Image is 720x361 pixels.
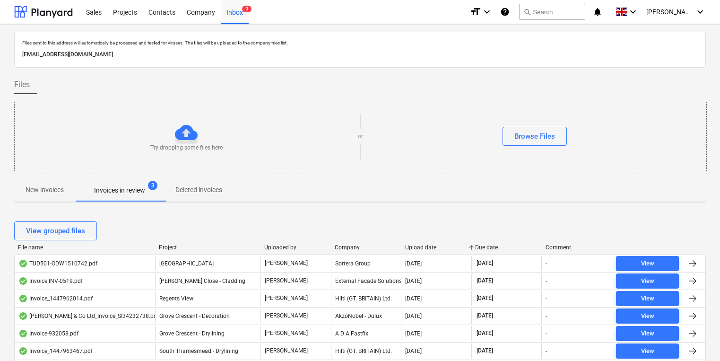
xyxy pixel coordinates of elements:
div: View [641,328,654,339]
div: - [546,260,547,267]
div: [DATE] [405,260,422,267]
div: OCR finished [18,277,28,285]
div: - [546,278,547,284]
div: OCR finished [18,295,28,302]
div: OCR finished [18,330,28,337]
div: [DATE] [405,313,422,319]
div: Invoice_1447962014.pdf [18,295,93,302]
div: View [641,311,654,322]
div: Invoice-932058.pdf [18,330,78,337]
p: [PERSON_NAME] [265,329,308,337]
span: [DATE] [476,259,494,267]
div: View [641,276,654,287]
div: - [546,295,547,302]
span: Regents View [159,295,193,302]
span: Grove Crescent - Decoration [159,313,230,319]
div: View [641,293,654,304]
div: Sortera Group [331,256,401,271]
span: [PERSON_NAME] [646,8,694,16]
div: [DATE] [405,295,422,302]
p: Invoices in review [94,185,145,195]
span: [DATE] [476,347,494,355]
div: A D A Fastfix [331,326,401,341]
div: Try dropping some files hereorBrowse Files [14,102,707,171]
div: [DATE] [405,348,422,354]
button: Browse Files [503,127,567,146]
p: New invoices [26,185,64,195]
i: keyboard_arrow_down [481,6,493,18]
span: search [523,8,531,16]
span: South Thamesmead - Drylining [159,348,238,354]
p: [PERSON_NAME] [265,347,308,355]
span: [DATE] [476,329,494,337]
span: Files [14,79,30,90]
div: Invoice INV-0519.pdf [18,277,83,285]
div: [DATE] [405,278,422,284]
button: View [616,273,679,289]
span: [DATE] [476,312,494,320]
button: View [616,256,679,271]
div: Company [335,244,398,251]
div: [PERSON_NAME] & Co Ltd_Invoice_SI34232738.pdf [18,312,159,320]
div: Invoice_1447963467.pdf [18,347,93,355]
span: Grove Crescent - Drylining [159,330,225,337]
i: notifications [593,6,602,18]
span: 3 [242,6,252,12]
div: Project [159,244,257,251]
div: - [546,330,547,337]
p: Deleted invoices [175,185,222,195]
div: View grouped files [26,225,85,237]
div: - [546,313,547,319]
p: [PERSON_NAME] [265,294,308,302]
div: Hilti (GT. BRITAIN) Ltd. [331,291,401,306]
button: View [616,291,679,306]
button: Search [519,4,585,20]
p: [EMAIL_ADDRESS][DOMAIN_NAME] [22,50,698,60]
span: Camden Goods Yard [159,260,214,267]
p: Try dropping some files here [150,144,223,152]
p: Files sent to this address will automatically be processed and tested for viruses. The files will... [22,40,698,46]
div: OCR finished [18,347,28,355]
p: [PERSON_NAME] [265,277,308,285]
i: keyboard_arrow_down [694,6,706,18]
div: OCR finished [18,312,28,320]
div: - [546,348,547,354]
button: View [616,326,679,341]
div: Browse Files [514,130,555,142]
button: View [616,343,679,359]
div: Hilti (GT. BRITAIN) Ltd. [331,343,401,359]
div: Comment [546,244,608,251]
span: Newton Close - Cladding [159,278,245,284]
p: [PERSON_NAME] [265,259,308,267]
div: External Facade Solutions [331,273,401,289]
p: [PERSON_NAME] [265,312,308,320]
i: keyboard_arrow_down [627,6,639,18]
div: View [641,346,654,357]
div: OCR finished [18,260,28,267]
div: View [641,258,654,269]
div: Due date [475,244,538,251]
div: File name [18,244,151,251]
iframe: Chat Widget [673,316,720,361]
div: Upload date [405,244,468,251]
button: View [616,308,679,324]
div: Uploaded by [264,244,327,251]
i: format_size [470,6,481,18]
button: View grouped files [14,221,97,240]
span: [DATE] [476,277,494,285]
div: AkzoNobel - Dulux [331,308,401,324]
div: [DATE] [405,330,422,337]
i: Knowledge base [500,6,510,18]
p: or [358,132,363,141]
span: [DATE] [476,294,494,302]
div: TUD501-ODW1510742.pdf [18,260,97,267]
span: 3 [148,181,157,190]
